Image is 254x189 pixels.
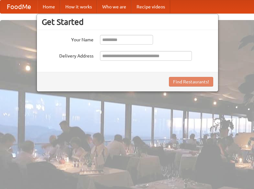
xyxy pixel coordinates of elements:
[97,0,131,13] a: Who we are
[60,0,97,13] a: How it works
[42,35,94,43] label: Your Name
[131,0,170,13] a: Recipe videos
[42,51,94,59] label: Delivery Address
[0,0,38,13] a: FoodMe
[42,17,213,27] h3: Get Started
[38,0,60,13] a: Home
[169,77,213,87] button: Find Restaurants!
